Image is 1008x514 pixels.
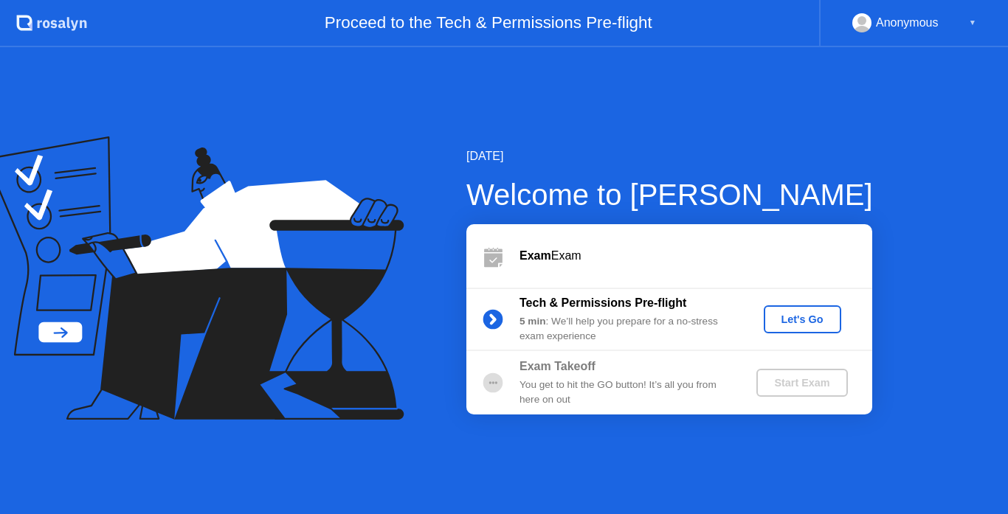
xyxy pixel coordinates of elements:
[519,247,872,265] div: Exam
[756,369,847,397] button: Start Exam
[466,173,873,217] div: Welcome to [PERSON_NAME]
[762,377,841,389] div: Start Exam
[466,147,873,165] div: [DATE]
[770,313,835,325] div: Let's Go
[519,360,596,372] b: Exam Takeoff
[519,316,546,327] b: 5 min
[519,314,732,344] div: : We’ll help you prepare for a no-stress exam experience
[519,296,686,309] b: Tech & Permissions Pre-flight
[969,13,976,32] div: ▼
[764,305,841,333] button: Let's Go
[519,378,732,408] div: You get to hit the GO button! It’s all you from here on out
[519,249,551,262] b: Exam
[876,13,939,32] div: Anonymous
